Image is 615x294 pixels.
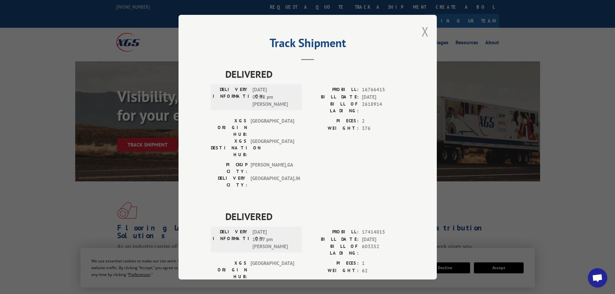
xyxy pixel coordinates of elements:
[211,161,247,175] label: PICKUP CITY:
[211,175,247,188] label: DELIVERY CITY:
[251,161,294,175] span: [PERSON_NAME] , GA
[213,228,249,250] label: DELIVERY INFORMATION:
[308,260,359,267] label: PIECES:
[362,93,405,101] span: [DATE]
[308,236,359,243] label: BILL DATE:
[308,125,359,132] label: WEIGHT:
[211,138,247,158] label: XGS DESTINATION HUB:
[251,138,294,158] span: [GEOGRAPHIC_DATA]
[362,236,405,243] span: [DATE]
[308,267,359,274] label: WEIGHT:
[308,243,359,257] label: BILL OF LADING:
[211,117,247,138] label: XGS ORIGIN HUB:
[362,228,405,236] span: 17414015
[588,268,607,288] div: Open chat
[211,38,405,51] h2: Track Shipment
[211,260,247,280] label: XGS ORIGIN HUB:
[362,117,405,125] span: 2
[213,86,249,108] label: DELIVERY INFORMATION:
[308,101,359,114] label: BILL OF LADING:
[362,101,405,114] span: 2618914
[308,86,359,94] label: PROBILL:
[422,23,429,40] button: Close modal
[252,86,296,108] span: [DATE] 02:58 pm [PERSON_NAME]
[251,260,294,280] span: [GEOGRAPHIC_DATA]
[362,243,405,257] span: 603352
[225,209,405,224] span: DELIVERED
[308,117,359,125] label: PIECES:
[362,86,405,94] span: 16766415
[251,117,294,138] span: [GEOGRAPHIC_DATA]
[251,175,294,188] span: [GEOGRAPHIC_DATA] , IN
[252,228,296,250] span: [DATE] 12:07 pm [PERSON_NAME]
[225,67,405,81] span: DELIVERED
[308,93,359,101] label: BILL DATE:
[362,125,405,132] span: 376
[362,260,405,267] span: 1
[362,267,405,274] span: 62
[308,228,359,236] label: PROBILL:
